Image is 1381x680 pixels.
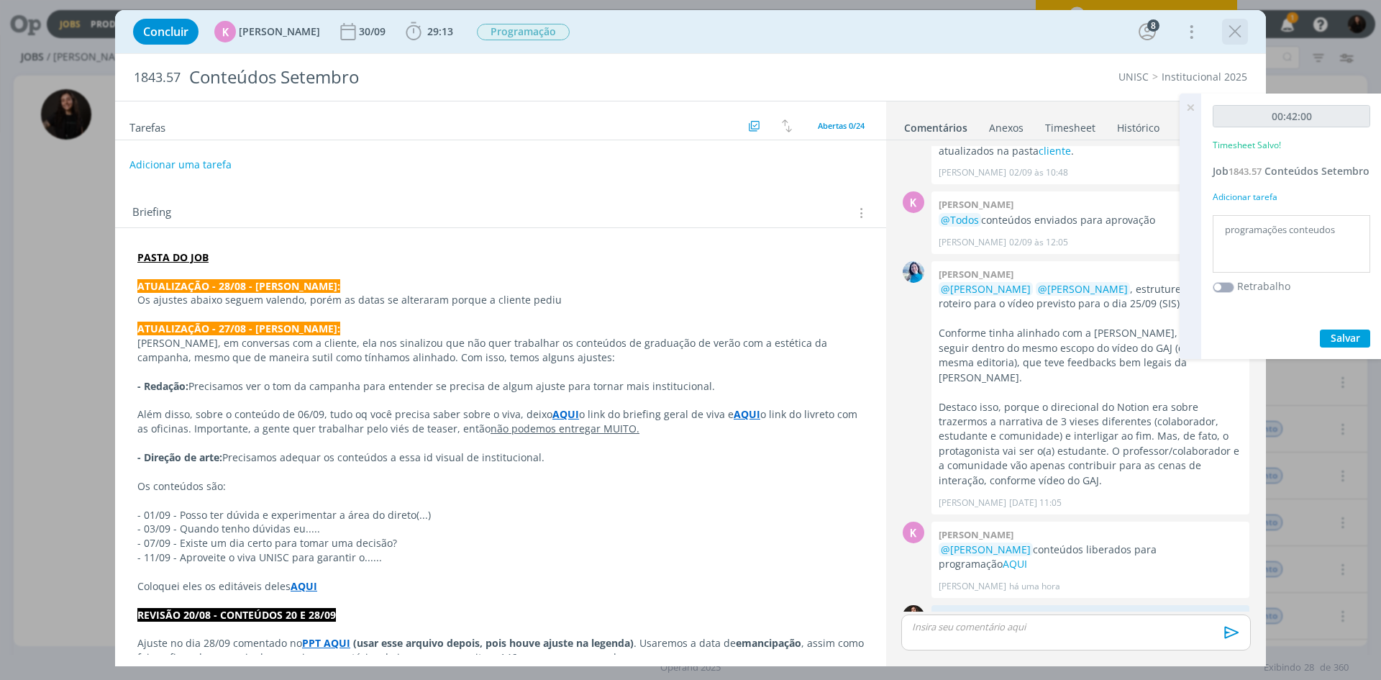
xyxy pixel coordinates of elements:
label: Retrabalho [1237,278,1290,294]
p: Coloquei eles os editáveis deles [137,579,864,594]
p: [PERSON_NAME] [939,497,1006,509]
p: [PERSON_NAME] [939,166,1006,179]
a: AQUI [1003,557,1027,571]
button: 29:13 [402,20,457,43]
span: [DATE] 11:05 [1009,497,1062,509]
button: Concluir [133,19,199,45]
a: Histórico [1116,114,1160,135]
p: - 11/09 - Aproveite o viva UNISC para garantir o...... [137,550,864,565]
u: não podemos entregar MUITO. [491,422,639,435]
span: @[PERSON_NAME] [941,282,1031,296]
b: [PERSON_NAME] [939,528,1013,541]
p: Além disso, sobre o conteúdo de 06/09, tudo oq você precisa saber sobre o viva, deixo o link do b... [137,407,864,436]
a: PASTA DO JOB [137,250,209,264]
p: Precisamos adequar os conteúdos a essa id visual de institucional. [137,450,864,465]
p: conteúdos enviados para aprovação [939,213,1242,227]
span: Conteúdos Setembro [1264,164,1369,178]
strong: (usar esse arquivo depois, pois houve ajuste na legenda) [353,636,634,650]
p: - 01/09 - Posso ter dúvida e experimentar a área do direto(...) [137,508,864,522]
img: arrow-down-up.svg [782,119,792,132]
p: Destaco isso, porque o direcional do Notion era sobre trazermos a narrativa de 3 vieses diferente... [939,400,1242,489]
a: AQUI [552,407,579,421]
div: Adicionar tarefa [1213,191,1370,204]
div: Anexos [989,121,1024,135]
p: - 03/09 - Quando tenho dúvidas eu..... [137,522,864,536]
strong: emancipação [736,636,801,650]
div: 8 [1147,19,1159,32]
span: @Todos [941,213,979,227]
span: 02/09 às 10:48 [1009,166,1068,179]
p: Conteúdos programados! [939,612,1242,626]
p: [PERSON_NAME] [939,236,1006,249]
strong: REVISÃO 20/08 - CONTEÚDOS 20 E 28/09 [137,608,336,622]
p: , estruturei o roteiro para o vídeo previsto para o dia 25/09 (SIS). [939,282,1242,312]
span: 1843.57 [134,70,181,86]
div: K [214,21,236,42]
a: Institucional 2025 [1162,70,1247,83]
p: conteúdos liberados para programação [939,543,1242,572]
b: [PERSON_NAME] [939,268,1013,281]
a: PPT AQUI [302,636,350,650]
div: dialog [115,10,1266,666]
strong: - Redação: [137,379,188,393]
span: Programação [477,24,570,40]
img: E [903,261,924,283]
button: 8 [1136,20,1159,43]
a: AQUI [734,407,760,421]
span: 29:13 [427,24,453,38]
p: Timesheet Salvo! [1213,139,1281,152]
p: [PERSON_NAME], em conversas com a cliente, ela nos sinalizou que não quer trabalhar os conteúdos ... [137,336,864,365]
p: - 07/09 - Existe um dia certo para tomar uma decisão? [137,536,864,550]
span: @[PERSON_NAME] [941,543,1031,556]
p: Os ajustes abaixo seguem valendo, porém as datas se alteraram porque a cliente pediu [137,293,864,307]
span: @[PERSON_NAME] [1038,282,1128,296]
button: Adicionar uma tarefa [129,152,232,178]
a: Comentários [903,114,968,135]
div: K [903,191,924,213]
a: Timesheet [1044,114,1096,135]
a: AQUI [291,579,317,593]
span: Salvar [1331,331,1360,345]
div: Conteúdos Setembro [183,60,778,95]
p: Os conteúdos são: [137,479,864,494]
a: cliente [1039,144,1071,158]
span: [PERSON_NAME] [239,27,320,37]
span: Tarefas [129,117,165,135]
span: Concluir [143,26,188,37]
p: Conforme tinha alinhado com a [PERSON_NAME], vamos seguir dentro do mesmo escopo do vídeo do GAJ ... [939,326,1242,385]
strong: ATUALIZAÇÃO - 28/08 - [PERSON_NAME]: [137,279,340,293]
button: K[PERSON_NAME] [214,21,320,42]
b: [PERSON_NAME] [939,198,1013,211]
div: 30/09 [359,27,388,37]
span: @Todos [941,612,979,625]
span: há uma hora [1009,580,1060,593]
button: Programação [476,23,570,41]
img: S [903,605,924,627]
div: K [903,522,924,543]
span: Briefing [132,204,171,222]
a: Job1843.57Conteúdos Setembro [1213,164,1369,178]
span: 1843.57 [1229,165,1262,178]
button: Salvar [1320,330,1370,348]
a: UNISC [1118,70,1149,83]
p: [PERSON_NAME] [939,580,1006,593]
strong: ATUALIZAÇÃO - 27/08 - [PERSON_NAME]: [137,322,340,335]
strong: - Direção de arte: [137,450,222,464]
p: Ajuste no dia 28/09 comentado no . Usaremos a data de , assim como foi confirmado por meio de pes... [137,636,864,665]
span: 02/09 às 12:05 [1009,236,1068,249]
span: Abertas 0/24 [818,120,865,131]
p: Precisamos ver o tom da campanha para entender se precisa de algum ajuste para tornar mais instit... [137,379,864,394]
